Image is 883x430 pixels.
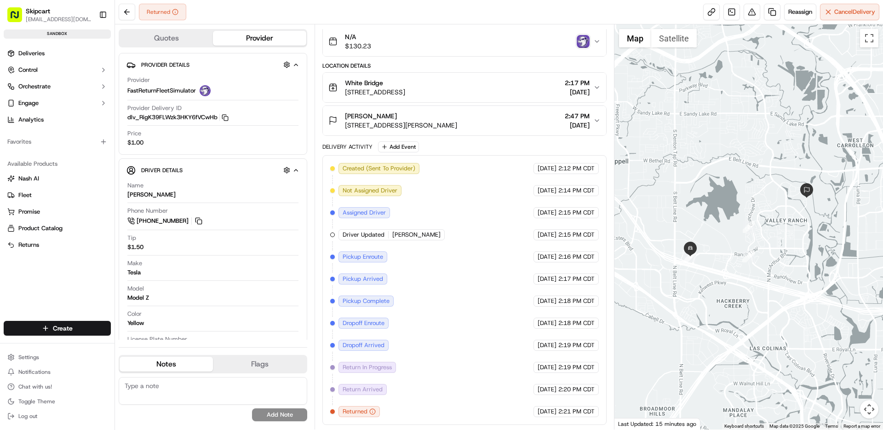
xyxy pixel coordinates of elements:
div: We're available if you need us! [31,97,116,105]
span: Dropoff Enroute [343,319,384,327]
span: 2:15 PM CDT [558,209,595,217]
span: Orchestrate [18,82,51,91]
button: Toggle fullscreen view [860,29,878,47]
span: Nash AI [18,174,39,183]
img: FleetSimulator.png [200,85,211,96]
span: Knowledge Base [18,134,70,143]
button: Notifications [4,366,111,378]
span: Provider Delivery ID [127,104,182,112]
span: [DATE] [538,297,556,305]
span: [PERSON_NAME] [345,111,397,121]
span: 2:17 PM [565,78,590,87]
span: White Bridge [345,78,383,87]
button: Returned [139,4,186,20]
span: Pickup Arrived [343,275,383,283]
span: Created (Sent To Provider) [343,164,415,173]
div: Tesla [127,268,141,277]
span: [DATE] [538,341,556,349]
span: Return In Progress [343,363,392,372]
span: [DATE] [538,231,556,239]
p: Welcome 👋 [9,37,167,52]
button: Skipcart[EMAIL_ADDRESS][DOMAIN_NAME] [4,4,95,26]
div: Last Updated: 15 minutes ago [614,418,700,430]
span: Returns [18,241,39,249]
span: [DATE] [538,407,556,416]
span: [EMAIL_ADDRESS][DOMAIN_NAME] [26,16,92,23]
a: Analytics [4,112,111,127]
span: [DATE] [538,253,556,261]
span: 2:12 PM CDT [558,164,595,173]
div: 3 [684,250,696,262]
span: API Documentation [87,134,148,143]
span: Pylon [92,156,111,163]
span: [DATE] [538,164,556,173]
span: Not Assigned Driver [343,186,397,195]
span: Promise [18,208,40,216]
img: photo_proof_of_delivery image [577,35,590,48]
span: Settings [18,354,39,361]
button: Promise [4,204,111,219]
span: Pickup Enroute [343,253,383,261]
span: 2:19 PM CDT [558,363,595,372]
span: Create [53,324,73,333]
div: Available Products [4,157,111,171]
button: White Bridge[STREET_ADDRESS]2:17 PM[DATE] [323,73,606,102]
span: 2:20 PM CDT [558,385,595,394]
div: 📗 [9,134,17,142]
span: [DATE] [538,363,556,372]
span: 2:15 PM CDT [558,231,595,239]
span: Product Catalog [18,224,63,232]
a: Deliveries [4,46,111,61]
span: [PERSON_NAME] [392,231,441,239]
button: Create [4,321,111,336]
div: Favorites [4,134,111,149]
div: [PERSON_NAME] [127,191,176,199]
span: N/A [345,32,371,41]
span: Name [127,181,143,190]
span: [STREET_ADDRESS] [345,87,405,97]
span: Pickup Complete [343,297,390,305]
span: Model [127,285,144,293]
span: Notifications [18,368,51,376]
div: Yellow [127,319,144,327]
button: Provider [213,31,306,46]
button: Settings [4,351,111,364]
a: [PHONE_NUMBER] [127,216,204,226]
span: $1.00 [127,139,143,147]
span: Engage [18,99,39,107]
span: [DATE] [538,275,556,283]
button: CancelDelivery [820,4,879,20]
a: Fleet [7,191,107,199]
span: 2:18 PM CDT [558,297,595,305]
span: [PHONE_NUMBER] [137,217,189,225]
span: Control [18,66,38,74]
button: Chat with us! [4,380,111,393]
span: Cancel Delivery [834,8,875,16]
button: Control [4,63,111,77]
div: 2 [743,221,755,233]
span: [DATE] [538,186,556,195]
a: Open this area in Google Maps (opens a new window) [617,418,647,430]
span: Return Arrived [343,385,383,394]
button: Product Catalog [4,221,111,236]
span: Chat with us! [18,383,52,390]
div: 💻 [78,134,85,142]
span: Analytics [18,116,44,124]
span: 2:16 PM CDT [558,253,595,261]
a: 💻API Documentation [74,130,151,146]
button: Quotes [120,31,213,46]
span: 2:14 PM CDT [558,186,595,195]
span: Map data ©2025 Google [769,424,820,429]
span: 2:47 PM [565,111,590,121]
span: [DATE] [538,385,556,394]
button: Add Event [378,141,419,152]
button: Skipcart [26,6,50,16]
div: $1.50 [127,243,143,251]
span: 2:19 PM CDT [558,341,595,349]
button: Start new chat [156,91,167,102]
img: 1736555255976-a54dd68f-1ca7-489b-9aae-adbdc363a1c4 [9,88,26,105]
button: Show street map [619,29,651,47]
a: Terms (opens in new tab) [825,424,838,429]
